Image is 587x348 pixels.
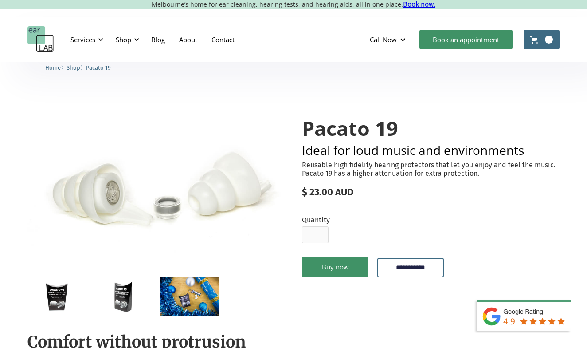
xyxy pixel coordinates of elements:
h1: Pacato 19 [302,117,560,139]
a: Buy now [302,257,368,277]
a: Blog [144,27,172,52]
a: open lightbox [94,277,153,317]
span: Pacato 19 [86,64,111,71]
a: Book an appointment [419,30,513,49]
a: open lightbox [160,277,219,317]
div: Services [70,35,95,44]
div: Shop [110,26,142,53]
a: home [27,26,54,53]
a: Contact [204,27,242,52]
p: Reusable high fidelity hearing protectors that let you enjoy and feel the music. Pacato 19 has a ... [302,161,560,178]
div: Call Now [370,35,397,44]
h2: Ideal for loud music and environments [302,144,560,156]
a: open lightbox [27,277,86,317]
a: open lightbox [27,99,285,270]
a: Shop [67,63,80,71]
div: $ 23.00 AUD [302,186,560,198]
li: 〉 [45,63,67,72]
span: Home [45,64,61,71]
img: Pacato 19 [27,99,285,270]
div: Shop [116,35,131,44]
div: Services [65,26,106,53]
a: Pacato 19 [86,63,111,71]
a: About [172,27,204,52]
li: 〉 [67,63,86,72]
a: Open cart containing items [524,30,560,49]
span: Shop [67,64,80,71]
div: Call Now [363,26,415,53]
a: Home [45,63,61,71]
label: Quantity [302,216,330,224]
